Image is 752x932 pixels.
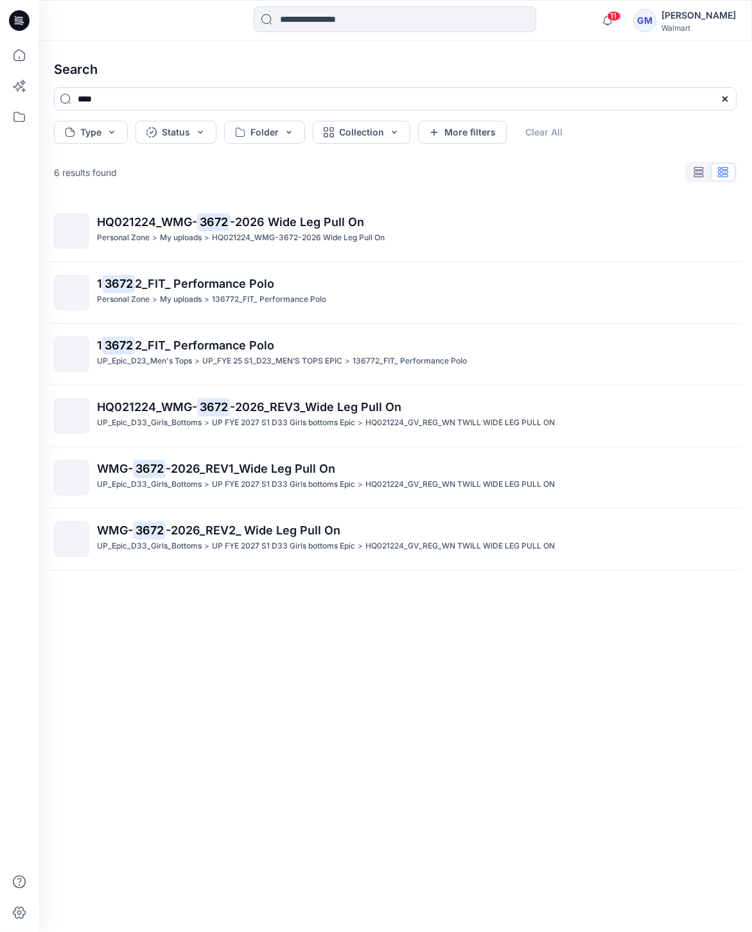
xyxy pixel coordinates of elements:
a: HQ021224_WMG-3672-2026_REV3_Wide Leg Pull OnUP_Epic_D33_Girls_Bottoms>UP FYE 2027 S1 D33 Girls bo... [46,391,744,441]
p: > [204,231,209,245]
p: My uploads [160,231,202,245]
button: Collection [313,121,410,144]
p: 136772_FIT_ Performance Polo [353,355,467,368]
div: GM [633,9,656,32]
p: HQ021224_GV_REG_WN TWILL WIDE LEG PULL ON [365,540,555,553]
button: Type [54,121,128,144]
p: Personal Zone [97,293,150,306]
p: > [345,355,350,368]
p: > [204,478,209,491]
span: 2_FIT_ Performance Polo [135,339,274,352]
span: WMG- [97,462,133,475]
p: HQ021224_GV_REG_WN TWILL WIDE LEG PULL ON [365,416,555,430]
p: UP_Epic_D23_Men's Tops [97,355,192,368]
span: -2026_REV1_Wide Leg Pull On [166,462,335,475]
p: > [152,293,157,306]
a: WMG-3672-2026_REV2_ Wide Leg Pull OnUP_Epic_D33_Girls_Bottoms>UP FYE 2027 S1 D33 Girls bottoms Ep... [46,514,744,565]
span: HQ021224_WMG- [97,215,197,229]
mark: 3672 [133,521,166,539]
span: WMG- [97,523,133,537]
p: UP_Epic_D33_Girls_Bottoms [97,540,202,553]
a: WMG-3672-2026_REV1_Wide Leg Pull OnUP_Epic_D33_Girls_Bottoms>UP FYE 2027 S1 D33 Girls bottoms Epi... [46,452,744,503]
button: Status [136,121,216,144]
p: HQ021224_WMG-3672-2026 Wide Leg Pull On [212,231,385,245]
p: 6 results found [54,166,117,179]
span: -2026 Wide Leg Pull On [230,215,364,229]
mark: 3672 [102,336,135,354]
p: > [358,540,363,553]
p: > [195,355,200,368]
p: UP_Epic_D33_Girls_Bottoms [97,478,202,491]
p: > [152,231,157,245]
mark: 3672 [102,274,135,292]
span: -2026_REV2_ Wide Leg Pull On [166,523,340,537]
a: 136722_FIT_ Performance PoloUP_Epic_D23_Men's Tops>UP_FYE 25 S1_D23_MEN’S TOPS EPIC>136772_FIT_ P... [46,329,744,380]
p: HQ021224_GV_REG_WN TWILL WIDE LEG PULL ON [365,478,555,491]
span: 11 [607,11,621,21]
p: > [358,416,363,430]
button: Folder [224,121,305,144]
mark: 3672 [133,459,166,477]
h4: Search [44,51,747,87]
p: UP FYE 2027 S1 D33 Girls bottoms Epic [212,416,355,430]
span: 2_FIT_ Performance Polo [135,277,274,290]
p: > [358,478,363,491]
p: > [204,293,209,306]
span: -2026_REV3_Wide Leg Pull On [230,400,401,414]
p: UP_FYE 25 S1_D23_MEN’S TOPS EPIC [202,355,342,368]
span: 1 [97,277,102,290]
div: Walmart [661,23,736,33]
mark: 3672 [197,213,230,231]
p: > [204,540,209,553]
mark: 3672 [197,398,230,416]
p: Personal Zone [97,231,150,245]
span: HQ021224_WMG- [97,400,197,414]
a: HQ021224_WMG-3672-2026 Wide Leg Pull OnPersonal Zone>My uploads>HQ021224_WMG-3672-2026 Wide Leg P... [46,206,744,256]
p: 136772_FIT_ Performance Polo [212,293,326,306]
p: > [204,416,209,430]
button: More filters [418,121,507,144]
span: 1 [97,339,102,352]
div: [PERSON_NAME] [661,8,736,23]
p: UP FYE 2027 S1 D33 Girls bottoms Epic [212,540,355,553]
p: UP_Epic_D33_Girls_Bottoms [97,416,202,430]
a: 136722_FIT_ Performance PoloPersonal Zone>My uploads>136772_FIT_ Performance Polo [46,267,744,318]
p: My uploads [160,293,202,306]
p: UP FYE 2027 S1 D33 Girls bottoms Epic [212,478,355,491]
